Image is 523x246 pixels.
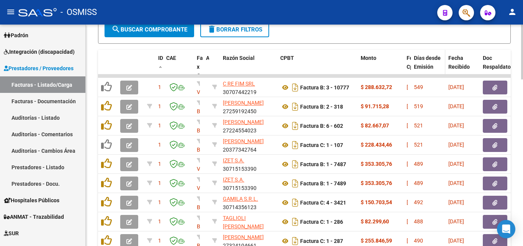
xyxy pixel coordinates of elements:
strong: $ 353.305,76 [361,161,392,167]
span: C RE FIM SRL [223,81,255,87]
mat-icon: person [508,7,517,17]
i: Descargar documento [290,101,300,113]
span: [DATE] [407,103,422,109]
span: [DATE] [448,199,464,205]
span: [PERSON_NAME] [223,100,264,106]
span: 113542 [158,161,177,167]
span: [DATE] [448,161,464,167]
span: Buscar Comprobante [111,26,187,33]
span: Integración (discapacidad) [4,48,75,56]
span: 110788 [158,122,177,129]
datatable-header-cell: Razón Social [220,50,277,101]
div: 27224554023 [223,118,274,134]
span: 105520 [158,84,177,90]
span: B15 - Boreal [197,147,212,170]
span: [DATE] [448,218,464,225]
div: 30714356123 [223,195,274,211]
span: B15 - Boreal [197,108,212,132]
span: [DATE] [407,180,422,186]
span: 111017 [158,142,177,148]
strong: Factura B: 1 - 7487 [300,161,346,167]
i: Descargar documento [290,177,300,190]
div: 27297421161 [223,214,274,230]
span: Fecha Recibido [448,55,470,70]
span: 114143 [158,218,177,225]
span: 489 [414,180,423,186]
i: Descargar documento [290,139,300,151]
span: [PERSON_NAME] [223,234,264,240]
span: [DATE] [407,218,422,225]
span: Padrón [4,31,28,40]
span: V01 - [GEOGRAPHIC_DATA] [197,185,248,209]
i: Descargar documento [290,158,300,170]
span: IZET S.A. [223,177,244,183]
datatable-header-cell: Monto [358,50,404,101]
div: Open Intercom Messenger [497,220,515,238]
span: B15 - Boreal [197,204,212,228]
div: 20377342764 [223,137,274,153]
datatable-header-cell: CAE [163,50,194,101]
span: 492 [414,199,423,205]
span: [PERSON_NAME] [223,138,264,144]
span: 521 [414,142,423,148]
span: B15 - Boreal [197,127,212,151]
span: 488 [414,218,423,225]
mat-icon: search [111,25,121,34]
span: 114217 [158,238,177,244]
i: Descargar documento [290,196,300,209]
span: Area [206,55,217,61]
div: 30715153390 [223,175,274,192]
datatable-header-cell: Fecha Cpbt [404,50,411,101]
span: [DATE] [448,180,464,186]
span: 489 [414,161,423,167]
strong: $ 82.299,60 [361,218,389,225]
span: 519 [414,103,423,109]
span: Fecha Cpbt [407,55,422,70]
strong: Factura C: 1 - 107 [300,142,343,148]
span: CAE [166,55,176,61]
datatable-header-cell: Días desde Emisión [411,50,445,101]
strong: Factura B: 1 - 7489 [300,180,346,187]
strong: Factura B: 6 - 602 [300,123,343,129]
span: [DATE] [407,84,422,90]
strong: $ 255.846,59 [361,238,392,244]
datatable-header-cell: Area [203,50,209,101]
datatable-header-cell: Fecha Recibido [445,50,480,101]
span: [DATE] [448,142,464,148]
span: [DATE] [407,142,422,148]
span: CPBT [280,55,294,61]
strong: Factura C: 4 - 3421 [300,200,346,206]
datatable-header-cell: Facturado x Orden De [194,50,203,101]
span: 549 [414,84,423,90]
span: 490 [414,238,423,244]
span: Hospitales Públicos [4,196,59,205]
span: GAMILA S.R.L. [223,196,258,202]
span: [DATE] [448,84,464,90]
span: Prestadores / Proveedores [4,64,74,73]
span: Monto [361,55,376,61]
span: ID [158,55,163,61]
span: [DATE] [407,238,422,244]
strong: $ 91.715,28 [361,103,389,109]
span: [DATE] [448,238,464,244]
span: 113549 [158,180,177,186]
button: Borrar Filtros [200,22,269,37]
span: [DATE] [448,103,464,109]
span: Razón Social [223,55,255,61]
span: [DATE] [407,122,422,129]
strong: $ 228.434,46 [361,142,392,148]
datatable-header-cell: CPBT [277,50,358,101]
strong: Factura B: 2 - 318 [300,104,343,110]
span: IZET S.A. [223,157,244,163]
strong: $ 150.703,54 [361,199,392,205]
span: Facturado x Orden De [197,55,222,87]
i: Descargar documento [290,81,300,94]
span: V01 - [GEOGRAPHIC_DATA] [197,166,248,190]
button: Buscar Comprobante [105,22,194,37]
span: V01 - [GEOGRAPHIC_DATA] [197,89,248,113]
span: Días desde Emisión [414,55,441,70]
span: SUR [4,229,19,238]
span: [DATE] [407,199,422,205]
span: - OSMISS [60,4,97,21]
span: Doc Respaldatoria [483,55,517,70]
